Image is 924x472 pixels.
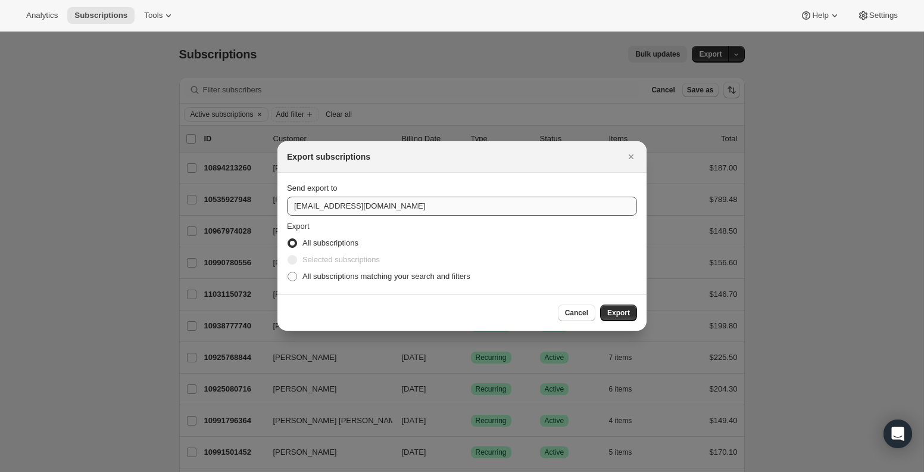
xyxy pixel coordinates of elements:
span: All subscriptions matching your search and filters [302,272,470,281]
span: Help [812,11,828,20]
button: Cancel [558,305,595,321]
button: Settings [850,7,905,24]
button: Subscriptions [67,7,135,24]
span: Export [287,222,310,231]
button: Tools [137,7,182,24]
h2: Export subscriptions [287,151,370,163]
span: Selected subscriptions [302,255,380,264]
span: Tools [144,11,163,20]
span: Analytics [26,11,58,20]
span: Cancel [565,308,588,318]
span: Export [607,308,630,318]
button: Export [600,305,637,321]
button: Close [623,148,639,165]
span: Subscriptions [74,11,127,20]
span: Send export to [287,184,338,192]
span: Settings [869,11,898,20]
span: All subscriptions [302,238,358,247]
button: Analytics [19,7,65,24]
button: Help [793,7,847,24]
div: Open Intercom Messenger [884,420,912,448]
